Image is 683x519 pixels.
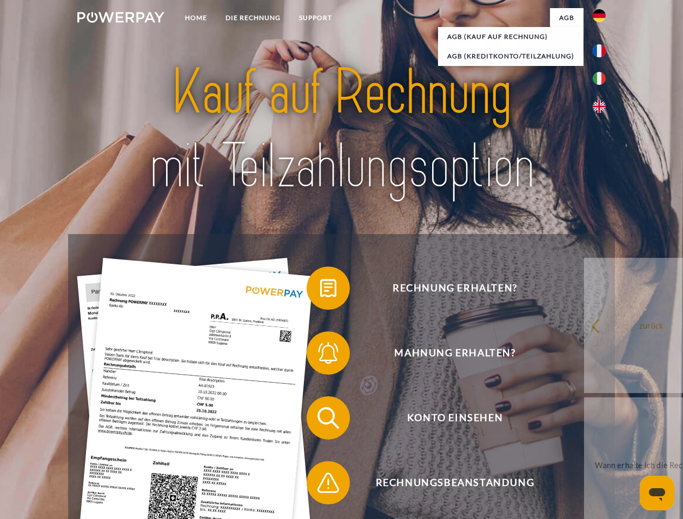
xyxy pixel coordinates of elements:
[290,8,341,28] a: SUPPORT
[307,331,588,375] button: Mahnung erhalten?
[593,44,606,57] img: fr
[322,331,587,375] span: Mahnung erhalten?
[593,9,606,22] img: de
[307,267,588,310] button: Rechnung erhalten?
[307,396,588,440] button: Konto einsehen
[307,461,588,504] button: Rechnungsbeanstandung
[216,8,290,28] a: DIE RECHNUNG
[593,100,606,113] img: en
[315,275,342,302] img: qb_bill.svg
[550,8,583,28] a: agb
[593,72,606,85] img: it
[315,404,342,431] img: qb_search.svg
[315,469,342,496] img: qb_warning.svg
[438,27,583,46] a: AGB (Kauf auf Rechnung)
[322,396,587,440] span: Konto einsehen
[77,12,164,23] img: logo-powerpay-white.svg
[103,52,580,207] img: title-powerpay_de.svg
[640,476,674,510] iframe: Schaltfläche zum Öffnen des Messaging-Fensters
[438,46,583,66] a: AGB (Kreditkonto/Teilzahlung)
[322,267,587,310] span: Rechnung erhalten?
[322,461,587,504] span: Rechnungsbeanstandung
[315,340,342,367] img: qb_bell.svg
[176,8,216,28] a: Home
